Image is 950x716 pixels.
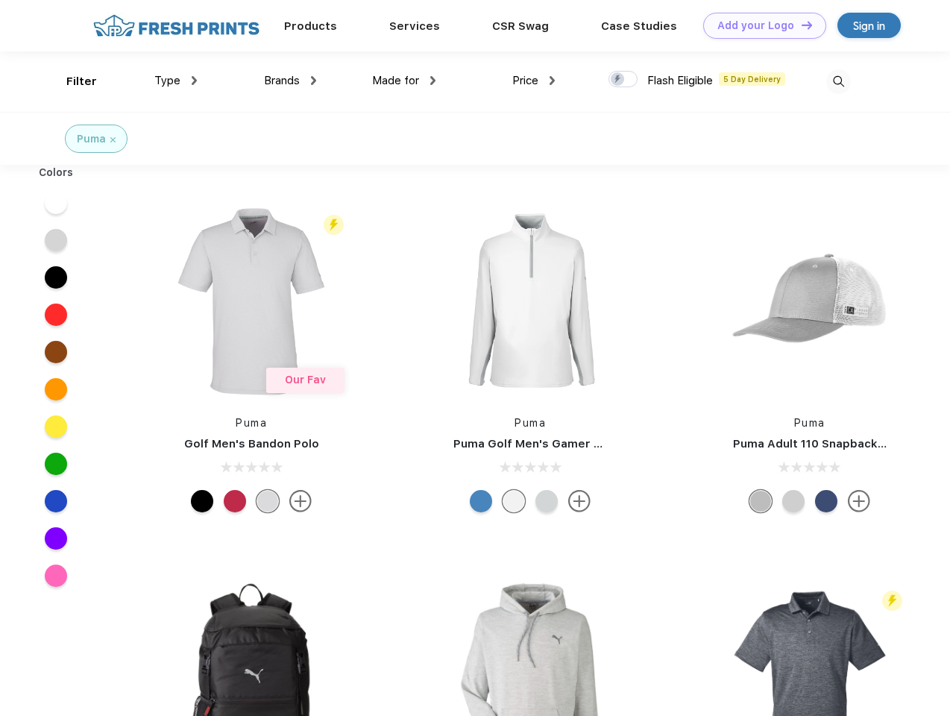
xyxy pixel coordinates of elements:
[389,19,440,33] a: Services
[826,69,851,94] img: desktop_search.svg
[535,490,558,512] div: High Rise
[711,202,909,401] img: func=resize&h=266
[191,490,213,512] div: Puma Black
[224,490,246,512] div: Ski Patrol
[324,215,344,235] img: flash_active_toggle.svg
[794,417,825,429] a: Puma
[550,76,555,85] img: dropdown.png
[470,490,492,512] div: Bright Cobalt
[66,73,97,90] div: Filter
[815,490,837,512] div: Peacoat Qut Shd
[453,437,689,450] a: Puma Golf Men's Gamer Golf Quarter-Zip
[89,13,264,39] img: fo%20logo%202.webp
[311,76,316,85] img: dropdown.png
[184,437,319,450] a: Golf Men's Bandon Polo
[568,490,591,512] img: more.svg
[257,490,279,512] div: High Rise
[782,490,805,512] div: Quarry Brt Whit
[882,591,902,611] img: flash_active_toggle.svg
[236,417,267,429] a: Puma
[192,76,197,85] img: dropdown.png
[719,72,785,86] span: 5 Day Delivery
[647,74,713,87] span: Flash Eligible
[848,490,870,512] img: more.svg
[289,490,312,512] img: more.svg
[515,417,546,429] a: Puma
[28,165,85,180] div: Colors
[853,17,885,34] div: Sign in
[152,202,350,401] img: func=resize&h=266
[503,490,525,512] div: Bright White
[749,490,772,512] div: Quarry with Brt Whit
[512,74,538,87] span: Price
[492,19,549,33] a: CSR Swag
[430,76,435,85] img: dropdown.png
[77,131,106,147] div: Puma
[110,137,116,142] img: filter_cancel.svg
[284,19,337,33] a: Products
[264,74,300,87] span: Brands
[431,202,629,401] img: func=resize&h=266
[802,21,812,29] img: DT
[372,74,419,87] span: Made for
[285,374,326,386] span: Our Fav
[154,74,180,87] span: Type
[717,19,794,32] div: Add your Logo
[837,13,901,38] a: Sign in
